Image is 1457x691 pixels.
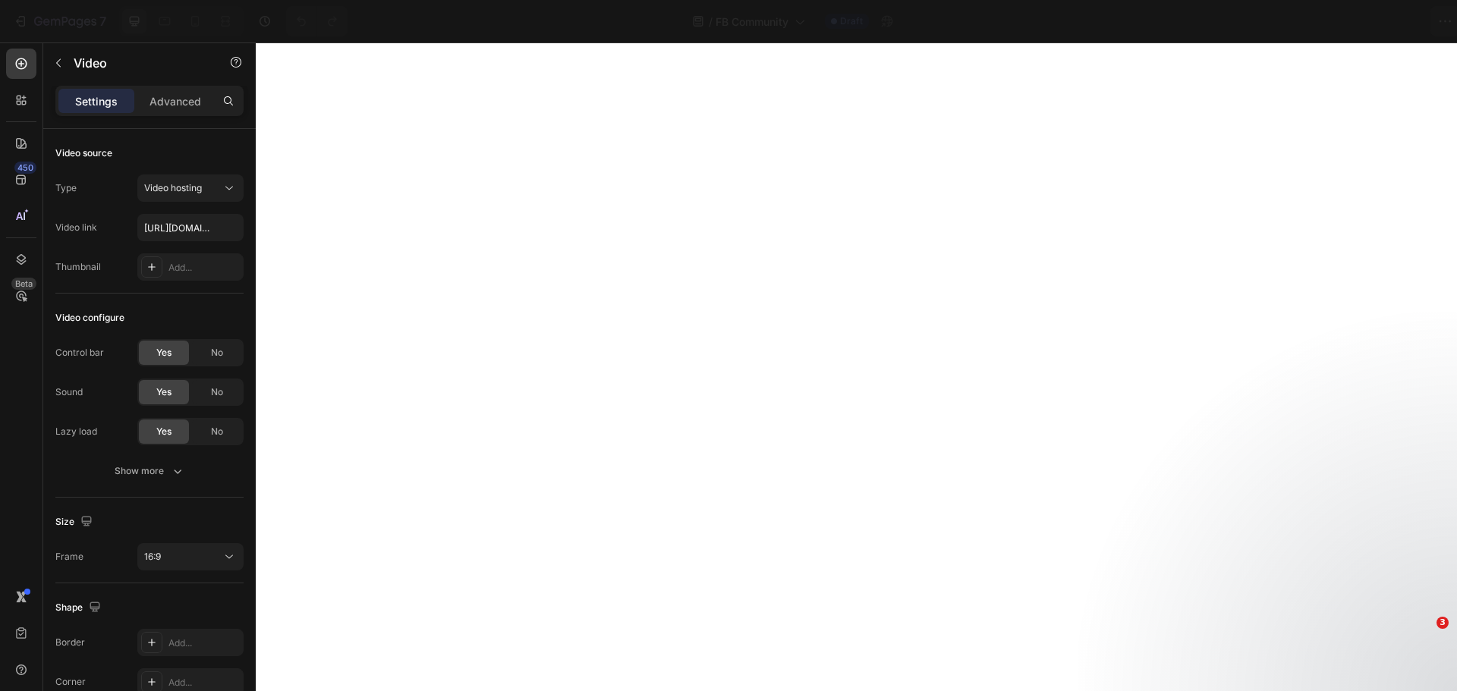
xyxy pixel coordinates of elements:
[55,598,104,618] div: Shape
[1437,617,1449,629] span: 3
[1313,15,1338,28] span: Save
[286,6,348,36] div: Undo/Redo
[55,385,83,399] div: Sound
[1300,6,1350,36] button: Save
[74,54,203,72] p: Video
[168,636,240,650] div: Add...
[211,425,223,438] span: No
[6,6,113,36] button: 7
[11,278,36,290] div: Beta
[211,346,223,360] span: No
[156,346,172,360] span: Yes
[211,385,223,399] span: No
[1405,639,1442,676] iframe: Intercom live chat
[144,551,161,562] span: 16:9
[55,146,112,160] div: Video source
[137,543,244,570] button: 16:9
[1369,14,1407,30] div: Publish
[149,93,201,109] p: Advanced
[144,182,202,193] span: Video hosting
[137,214,244,241] input: Insert video url here
[156,385,172,399] span: Yes
[716,14,788,30] span: FB Community
[55,346,104,360] div: Control bar
[115,463,185,479] div: Show more
[137,174,244,202] button: Video hosting
[55,457,244,485] button: Show more
[14,162,36,174] div: 450
[55,636,85,649] div: Border
[709,14,713,30] span: /
[55,675,86,689] div: Corner
[256,42,1457,691] iframe: To enrich screen reader interactions, please activate Accessibility in Grammarly extension settings
[99,12,106,30] p: 7
[156,425,172,438] span: Yes
[55,221,97,234] div: Video link
[75,93,118,109] p: Settings
[55,425,97,438] div: Lazy load
[55,512,96,532] div: Size
[840,14,863,28] span: Draft
[168,261,240,275] div: Add...
[55,260,101,274] div: Thumbnail
[55,550,83,564] div: Frame
[1356,6,1420,36] button: Publish
[55,181,77,195] div: Type
[55,311,124,325] div: Video configure
[168,676,240,689] div: Add...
